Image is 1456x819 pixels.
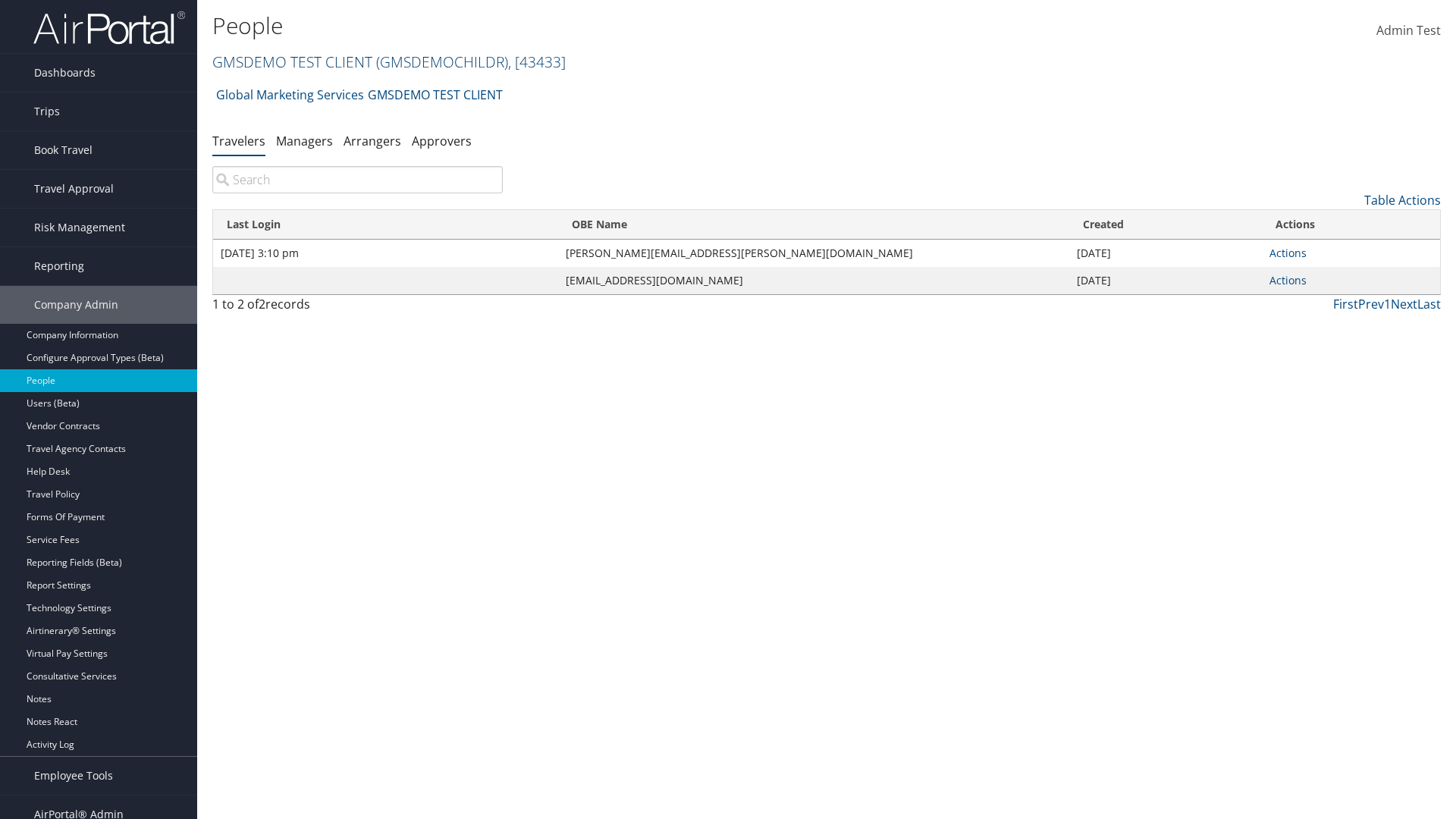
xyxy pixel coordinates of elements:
span: Trips [34,93,60,130]
img: airportal-logo.png [33,10,185,45]
a: Table Actions [1364,192,1441,209]
td: [DATE] [1069,240,1262,267]
a: Last [1417,296,1441,312]
span: , [ 43433 ] [508,52,566,72]
td: [EMAIL_ADDRESS][DOMAIN_NAME] [558,267,1068,294]
span: Dashboards [34,54,96,92]
td: [DATE] 3:10 pm [213,240,558,267]
span: Risk Management [34,209,125,246]
span: ( GMSDEMOCHILDR ) [376,52,508,72]
a: Actions [1269,273,1307,287]
input: Search [212,166,503,193]
a: Approvers [412,133,472,149]
a: First [1333,296,1358,312]
div: 1 to 2 of records [212,295,503,321]
span: Book Travel [34,131,93,169]
h1: People [212,10,1031,42]
span: Travel Approval [34,170,114,208]
td: [PERSON_NAME][EMAIL_ADDRESS][PERSON_NAME][DOMAIN_NAME] [558,240,1068,267]
span: 2 [259,296,265,312]
span: Employee Tools [34,757,113,795]
a: Arrangers [344,133,401,149]
span: Admin Test [1376,22,1441,39]
a: Managers [276,133,333,149]
a: GMSDEMO TEST CLIENT [212,52,566,72]
a: Travelers [212,133,265,149]
span: Company Admin [34,286,118,324]
a: Actions [1269,246,1307,260]
a: Prev [1358,296,1384,312]
th: Last Login: activate to sort column ascending [213,210,558,240]
span: Reporting [34,247,84,285]
th: Actions [1262,210,1440,240]
a: Global Marketing Services [216,80,364,110]
a: GMSDEMO TEST CLIENT [368,80,503,110]
a: Admin Test [1376,8,1441,55]
a: Next [1391,296,1417,312]
a: 1 [1384,296,1391,312]
th: Created: activate to sort column ascending [1069,210,1262,240]
th: OBE Name: activate to sort column ascending [558,210,1068,240]
td: [DATE] [1069,267,1262,294]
